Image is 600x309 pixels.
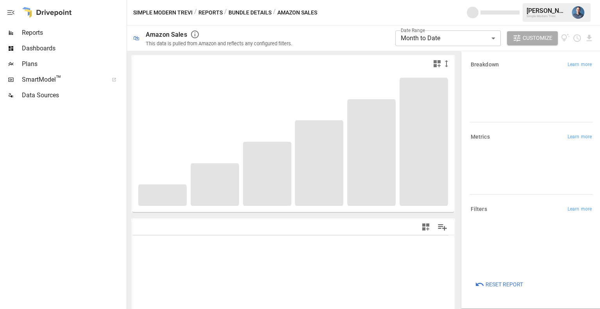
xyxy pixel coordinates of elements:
span: Customize [523,33,552,43]
span: Reports [22,28,125,38]
div: Amazon Sales [146,31,187,38]
h6: Metrics [471,133,490,141]
span: Reset Report [486,280,523,289]
span: Learn more [568,133,592,141]
img: Mike Beckham [572,6,584,19]
button: Bundle Details [229,8,271,18]
button: Simple Modern Trevi [133,8,193,18]
span: Data Sources [22,91,125,100]
span: Month to Date [401,34,440,42]
span: ™ [56,74,61,84]
button: Reports [198,8,223,18]
span: Plans [22,59,125,69]
div: 🛍 [133,34,139,42]
span: Learn more [568,61,592,69]
button: Mike Beckham [567,2,589,23]
div: / [224,8,227,18]
button: Download report [585,34,594,43]
div: / [194,8,197,18]
button: View documentation [561,31,570,45]
span: Learn more [568,205,592,213]
span: SmartModel [22,75,103,84]
div: This data is pulled from Amazon and reflects any configured filters. [146,41,292,46]
button: Schedule report [573,34,582,43]
span: Dashboards [22,44,125,53]
h6: Breakdown [471,61,499,69]
button: Reset Report [470,277,529,291]
button: Manage Columns [434,218,451,236]
div: / [273,8,276,18]
button: Customize [507,31,558,45]
div: Simple Modern Trevi [527,14,567,18]
div: [PERSON_NAME] [527,7,567,14]
label: Date Range [401,27,425,34]
h6: Filters [471,205,487,214]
